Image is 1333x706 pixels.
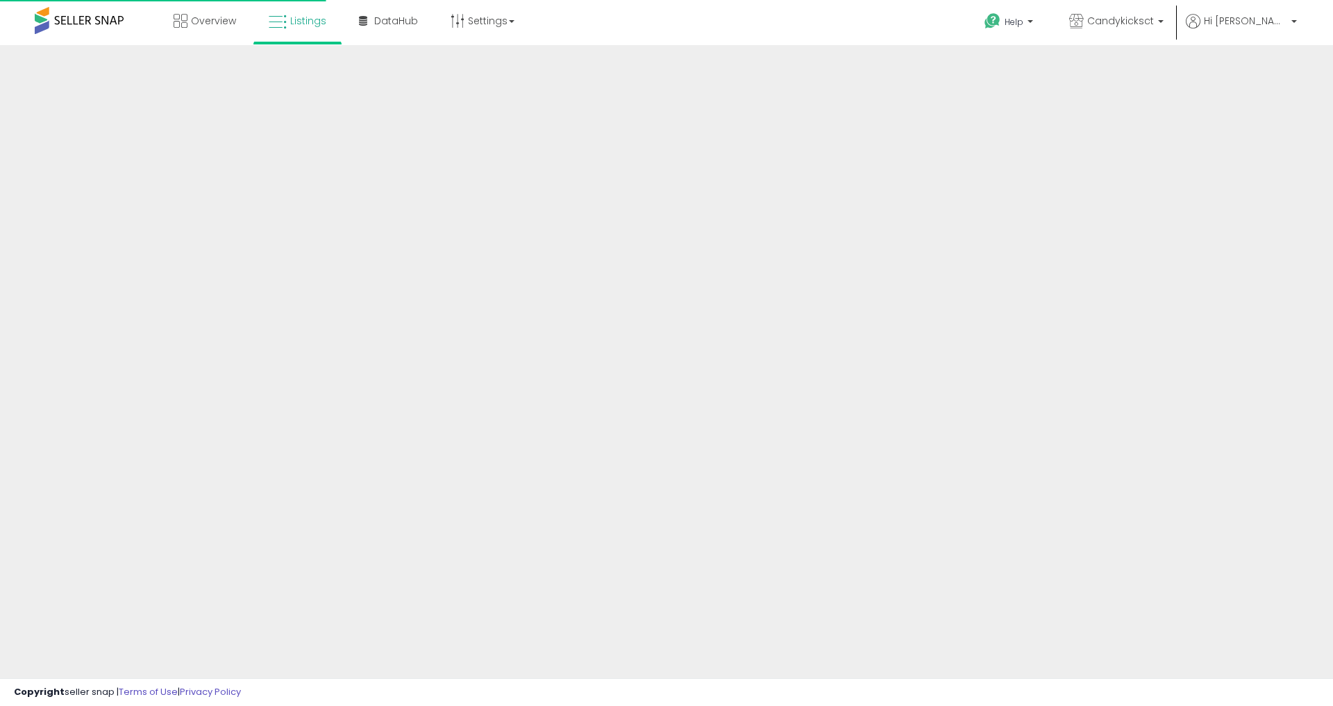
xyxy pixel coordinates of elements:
i: Get Help [984,12,1001,30]
span: DataHub [374,14,418,28]
span: Help [1005,16,1023,28]
span: Overview [191,14,236,28]
a: Hi [PERSON_NAME] [1186,14,1297,45]
a: Help [973,2,1047,45]
span: Hi [PERSON_NAME] [1204,14,1287,28]
span: Listings [290,14,326,28]
span: Candykicksct [1087,14,1154,28]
